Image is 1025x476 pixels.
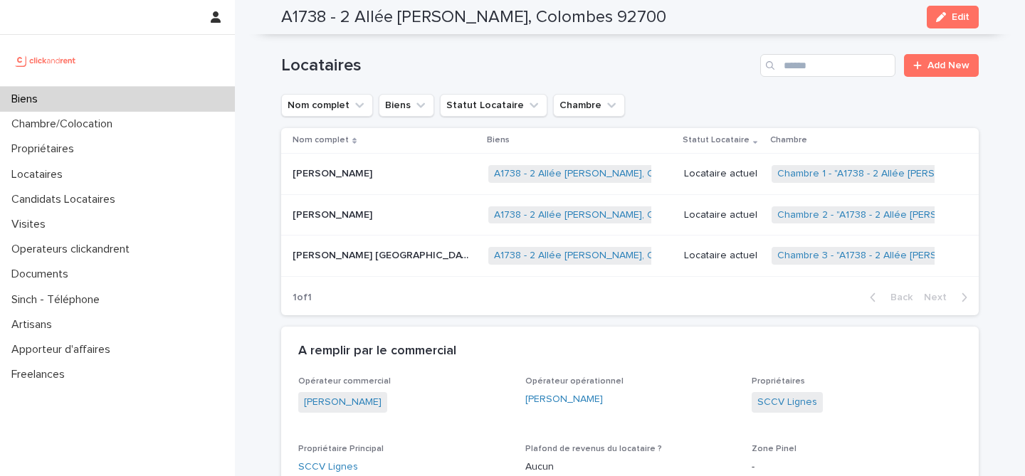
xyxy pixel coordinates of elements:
button: Biens [379,94,434,117]
span: Zone Pinel [752,445,797,453]
button: Next [918,291,979,304]
p: Sinch - Téléphone [6,293,111,307]
p: Freelances [6,368,76,381]
span: Propriétaire Principal [298,445,384,453]
p: [PERSON_NAME] [293,165,375,180]
p: Statut Locataire [683,132,750,148]
p: Artisans [6,318,63,332]
a: Add New [904,54,979,77]
span: Propriétaires [752,377,805,386]
p: Chambre/Colocation [6,117,124,131]
span: Next [924,292,955,302]
p: Documents [6,268,80,281]
span: Back [882,292,913,302]
h1: Locataires [281,55,755,76]
p: Locataire actuel [684,250,760,262]
span: Opérateur commercial [298,377,391,386]
button: Back [858,291,918,304]
tr: [PERSON_NAME] [GEOGRAPHIC_DATA][PERSON_NAME] [GEOGRAPHIC_DATA] A1738 - 2 Allée [PERSON_NAME], Col... [281,236,979,277]
img: UCB0brd3T0yccxBKYDjQ [11,46,80,75]
p: Nom complet [293,132,349,148]
p: Chambre [770,132,807,148]
p: Propriétaires [6,142,85,156]
p: Aucun [525,460,735,475]
span: Add New [927,60,969,70]
h2: A1738 - 2 Allée [PERSON_NAME], Colombes 92700 [281,7,666,28]
h2: A remplir par le commercial [298,344,456,359]
p: - [752,460,962,475]
span: Edit [952,12,969,22]
p: 1 of 1 [281,280,323,315]
span: Plafond de revenus du locataire ? [525,445,662,453]
a: A1738 - 2 Allée [PERSON_NAME], Colombes 92700 [494,209,727,221]
a: A1738 - 2 Allée [PERSON_NAME], Colombes 92700 [494,168,727,180]
p: Biens [6,92,49,106]
p: Apporteur d'affaires [6,343,122,356]
a: A1738 - 2 Allée [PERSON_NAME], Colombes 92700 [494,250,727,262]
button: Chambre [553,94,625,117]
button: Statut Locataire [440,94,547,117]
p: Locataire actuel [684,168,760,180]
span: Opérateur opérationnel [525,377,624,386]
a: SCCV Lignes [757,395,817,410]
button: Edit [927,6,979,28]
p: Locataires [6,168,74,181]
p: Operateurs clickandrent [6,243,141,256]
a: [PERSON_NAME] [525,392,603,407]
p: [PERSON_NAME] [GEOGRAPHIC_DATA] [293,247,473,262]
p: Candidats Locataires [6,193,127,206]
p: Visites [6,218,57,231]
input: Search [760,54,895,77]
p: [PERSON_NAME] [293,206,375,221]
tr: [PERSON_NAME][PERSON_NAME] A1738 - 2 Allée [PERSON_NAME], Colombes 92700 Locataire actuelChambre ... [281,153,979,194]
p: Locataire actuel [684,209,760,221]
a: [PERSON_NAME] [304,395,382,410]
p: Biens [487,132,510,148]
tr: [PERSON_NAME][PERSON_NAME] A1738 - 2 Allée [PERSON_NAME], Colombes 92700 Locataire actuelChambre ... [281,194,979,236]
button: Nom complet [281,94,373,117]
a: SCCV Lignes [298,460,358,475]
